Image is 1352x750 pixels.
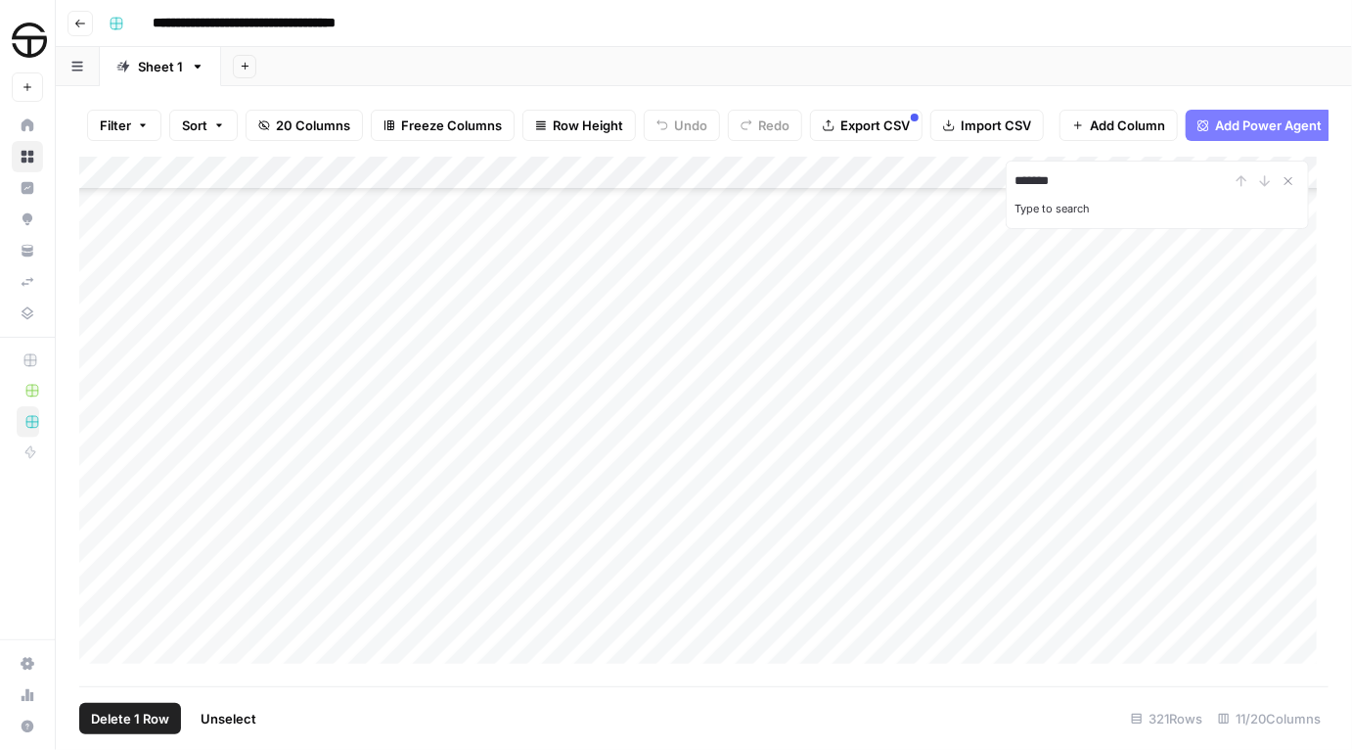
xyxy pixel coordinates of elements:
[100,47,221,86] a: Sheet 1
[201,709,256,728] span: Unselect
[1277,169,1300,193] button: Close Search
[522,110,636,141] button: Row Height
[276,116,350,135] span: 20 Columns
[930,110,1044,141] button: Import CSV
[401,116,502,135] span: Freeze Columns
[12,172,43,204] a: Insights
[100,116,131,135] span: Filter
[12,648,43,680] a: Settings
[12,235,43,266] a: Your Data
[1186,110,1333,141] button: Add Power Agent
[12,16,43,65] button: Workspace: SimpleTire
[728,110,802,141] button: Redo
[840,116,910,135] span: Export CSV
[189,703,268,734] button: Unselect
[87,110,161,141] button: Filter
[674,116,707,135] span: Undo
[12,23,47,58] img: SimpleTire Logo
[1210,703,1329,734] div: 11/20 Columns
[961,116,1031,135] span: Import CSV
[246,110,363,141] button: 20 Columns
[1059,110,1178,141] button: Add Column
[553,116,623,135] span: Row Height
[644,110,720,141] button: Undo
[1090,116,1165,135] span: Add Column
[12,298,43,329] a: Data Library
[182,116,207,135] span: Sort
[138,57,183,76] div: Sheet 1
[169,110,238,141] button: Sort
[758,116,789,135] span: Redo
[810,110,923,141] button: Export CSV
[12,680,43,711] a: Usage
[91,709,169,728] span: Delete 1 Row
[1014,202,1090,215] label: Type to search
[371,110,515,141] button: Freeze Columns
[12,266,43,298] a: Syncs
[12,110,43,141] a: Home
[12,141,43,172] a: Browse
[12,204,43,235] a: Opportunities
[1215,116,1322,135] span: Add Power Agent
[79,703,181,734] button: Delete 1 Row
[12,711,43,742] button: Help + Support
[1123,703,1210,734] div: 321 Rows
